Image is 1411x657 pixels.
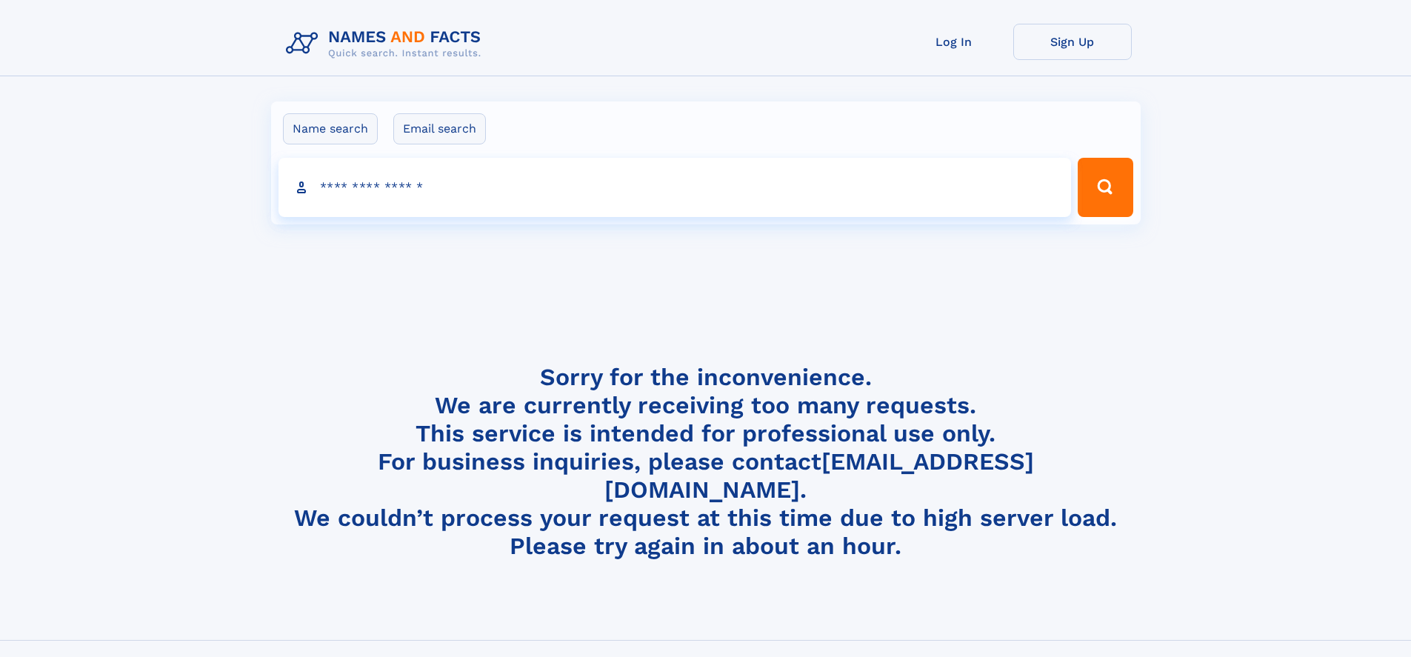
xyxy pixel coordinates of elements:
[604,447,1034,504] a: [EMAIL_ADDRESS][DOMAIN_NAME]
[1078,158,1133,217] button: Search Button
[283,113,378,144] label: Name search
[895,24,1013,60] a: Log In
[278,158,1072,217] input: search input
[280,363,1132,561] h4: Sorry for the inconvenience. We are currently receiving too many requests. This service is intend...
[393,113,486,144] label: Email search
[280,24,493,64] img: Logo Names and Facts
[1013,24,1132,60] a: Sign Up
